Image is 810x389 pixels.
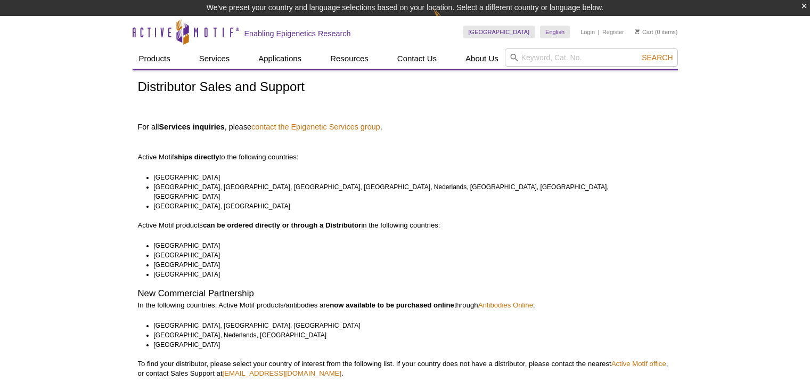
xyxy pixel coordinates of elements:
a: Products [133,48,177,69]
li: [GEOGRAPHIC_DATA] [154,260,663,270]
p: To find your distributor, please select your country of interest from the following list. If your... [138,359,673,378]
li: [GEOGRAPHIC_DATA] [154,250,663,260]
a: [EMAIL_ADDRESS][DOMAIN_NAME] [223,369,342,377]
li: (0 items) [635,26,678,38]
a: contact the Epigenetic Services group [251,122,380,132]
strong: now available to be purchased online [330,301,454,309]
a: [GEOGRAPHIC_DATA] [463,26,535,38]
strong: can be ordered directly or through a Distributor [203,221,362,229]
a: Resources [324,48,375,69]
h4: For all , please . [138,122,673,132]
p: Active Motif to the following countries: [138,133,673,162]
strong: ships directly [174,153,219,161]
li: [GEOGRAPHIC_DATA] [154,340,663,350]
a: English [540,26,570,38]
h2: New Commercial Partnership [138,289,673,298]
li: [GEOGRAPHIC_DATA], Nederlands, [GEOGRAPHIC_DATA] [154,330,663,340]
li: [GEOGRAPHIC_DATA] [154,241,663,250]
li: [GEOGRAPHIC_DATA] [154,270,663,279]
li: [GEOGRAPHIC_DATA] [154,173,663,182]
strong: Services inquiries [159,123,224,131]
p: Active Motif products in the following countries: [138,221,673,230]
h2: Enabling Epigenetics Research [244,29,351,38]
p: In the following countries, Active Motif products/antibodies are through : [138,301,673,310]
li: [GEOGRAPHIC_DATA], [GEOGRAPHIC_DATA], [GEOGRAPHIC_DATA] [154,321,663,330]
h1: Distributor Sales and Support [138,80,673,95]
a: Cart [635,28,653,36]
a: Antibodies Online [478,301,533,309]
img: Your Cart [635,29,640,34]
span: Search [642,53,673,62]
li: | [598,26,600,38]
a: About Us [459,48,505,69]
a: Contact Us [391,48,443,69]
a: Active Motif office [611,360,666,368]
a: Login [580,28,595,36]
img: Change Here [433,8,462,33]
a: Register [602,28,624,36]
li: [GEOGRAPHIC_DATA], [GEOGRAPHIC_DATA] [154,201,663,211]
button: Search [639,53,676,62]
input: Keyword, Cat. No. [505,48,678,67]
a: Applications [252,48,308,69]
a: Services [193,48,236,69]
li: [GEOGRAPHIC_DATA], [GEOGRAPHIC_DATA], [GEOGRAPHIC_DATA], [GEOGRAPHIC_DATA], Nederlands, [GEOGRAPH... [154,182,663,201]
